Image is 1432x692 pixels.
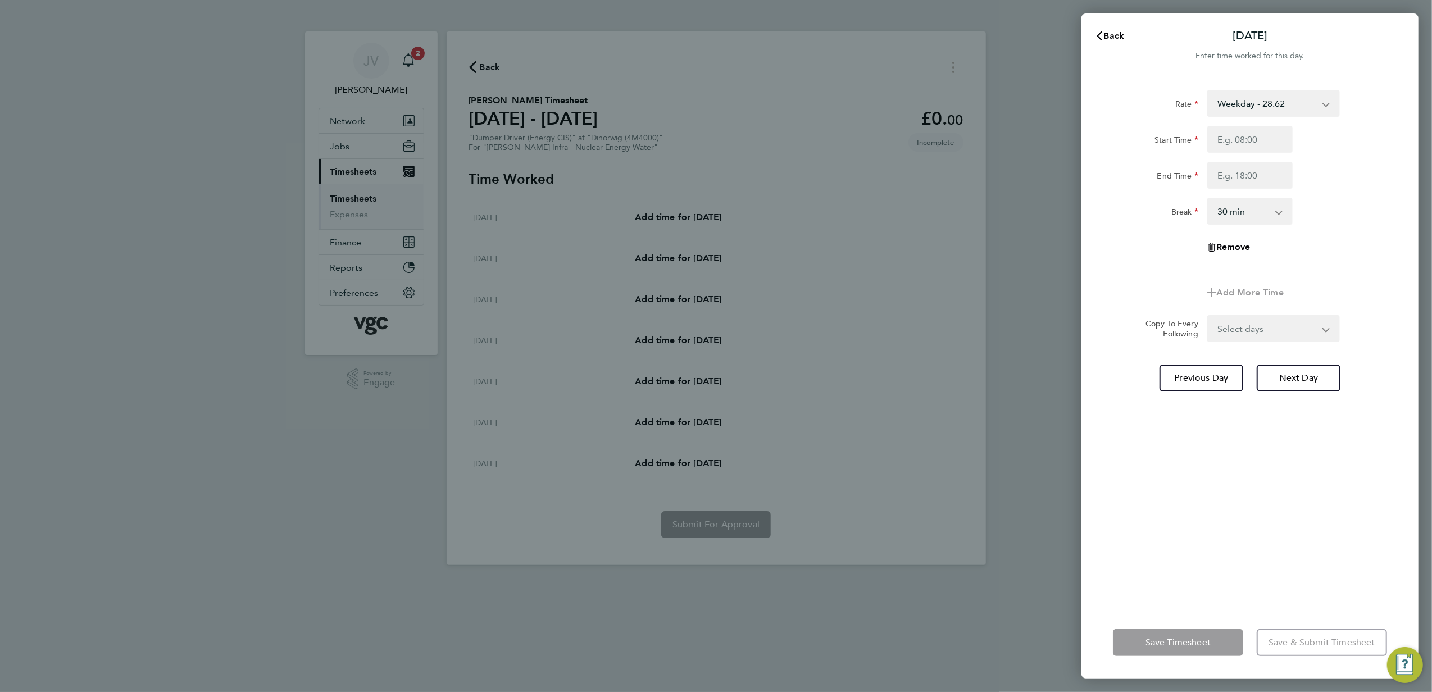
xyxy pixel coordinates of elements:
span: Back [1104,30,1125,41]
button: Next Day [1257,365,1340,391]
button: Remove [1207,243,1251,252]
span: Remove [1216,242,1251,252]
input: E.g. 18:00 [1207,162,1293,189]
span: Next Day [1279,372,1318,384]
label: End Time [1157,171,1198,184]
label: Rate [1175,99,1198,112]
label: Copy To Every Following [1136,318,1198,339]
label: Break [1171,207,1198,220]
button: Previous Day [1160,365,1243,391]
button: Back [1084,25,1136,47]
p: [DATE] [1233,28,1267,44]
label: Start Time [1154,135,1198,148]
span: Previous Day [1175,372,1229,384]
div: Enter time worked for this day. [1081,49,1419,63]
input: E.g. 08:00 [1207,126,1293,153]
button: Engage Resource Center [1387,647,1423,683]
